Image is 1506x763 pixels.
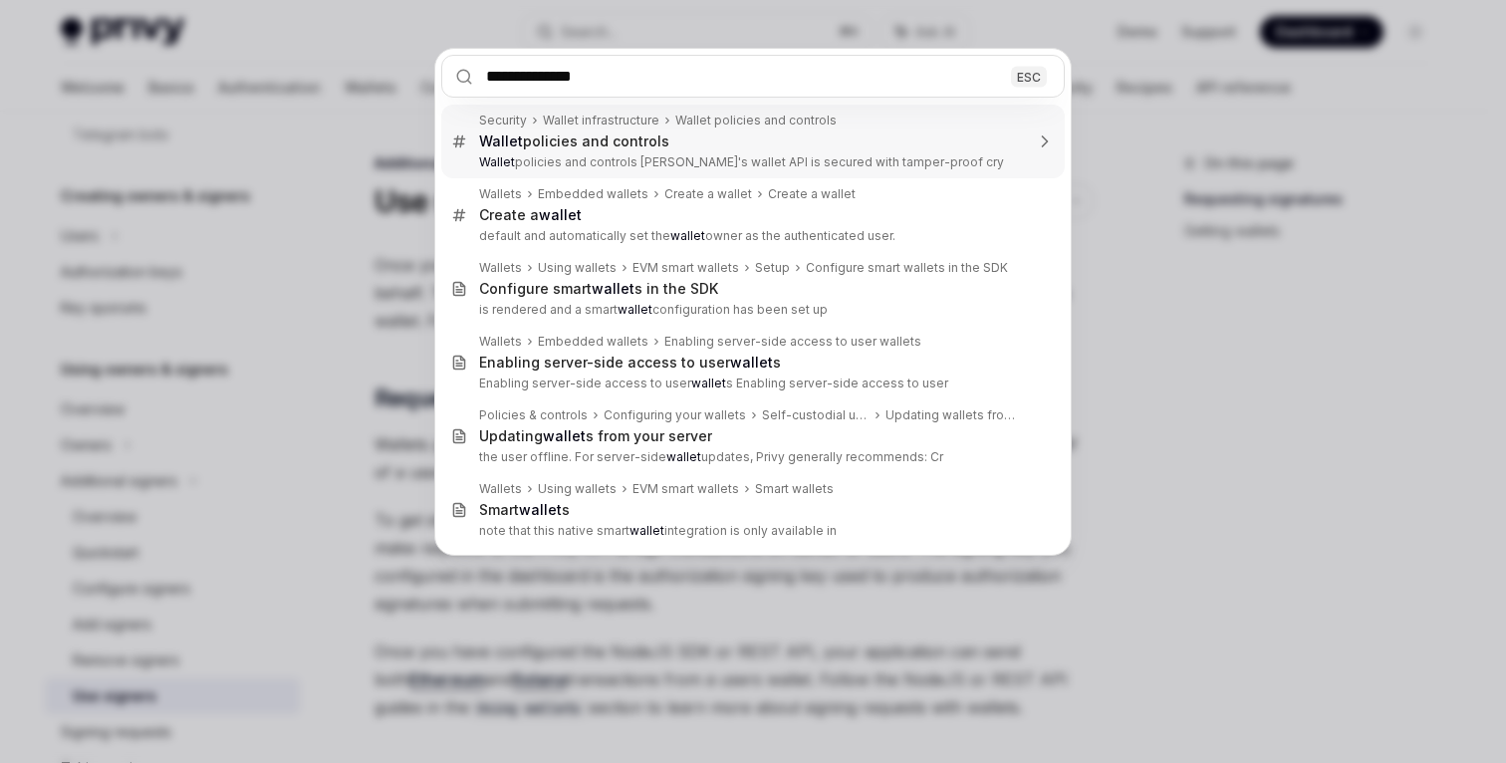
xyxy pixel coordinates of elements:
[592,280,634,297] b: wallet
[479,334,522,350] div: Wallets
[604,407,746,423] div: Configuring your wallets
[629,523,664,538] b: wallet
[538,334,648,350] div: Embedded wallets
[479,407,588,423] div: Policies & controls
[755,481,834,497] div: Smart wallets
[755,260,790,276] div: Setup
[730,354,773,371] b: wallet
[538,481,617,497] div: Using wallets
[632,481,739,497] div: EVM smart wallets
[479,302,1023,318] p: is rendered and a smart configuration has been set up
[664,334,921,350] div: Enabling server-side access to user wallets
[479,376,1023,391] p: Enabling server-side access to user s Enabling server-side access to user
[479,154,515,169] b: Wallet
[479,113,527,128] div: Security
[479,186,522,202] div: Wallets
[806,260,1008,276] div: Configure smart wallets in the SDK
[479,228,1023,244] p: default and automatically set the owner as the authenticated user.
[479,260,522,276] div: Wallets
[885,407,1023,423] div: Updating wallets from your server
[670,228,705,243] b: wallet
[519,501,562,518] b: wallet
[479,354,781,372] div: Enabling server-side access to user s
[664,186,752,202] div: Create a wallet
[691,376,726,390] b: wallet
[479,132,669,150] div: policies and controls
[479,154,1023,170] p: policies and controls [PERSON_NAME]'s wallet API is secured with tamper-proof cry
[479,132,523,149] b: Wallet
[632,260,739,276] div: EVM smart wallets
[543,113,659,128] div: Wallet infrastructure
[675,113,837,128] div: Wallet policies and controls
[762,407,870,423] div: Self-custodial user wallets
[479,449,1023,465] p: the user offline. For server-side updates, Privy generally recommends: Cr
[538,186,648,202] div: Embedded wallets
[618,302,652,317] b: wallet
[539,206,582,223] b: wallet
[479,206,582,224] div: Create a
[538,260,617,276] div: Using wallets
[543,427,586,444] b: wallet
[1011,66,1047,87] div: ESC
[479,481,522,497] div: Wallets
[479,523,1023,539] p: note that this native smart integration is only available in
[479,501,570,519] div: Smart s
[479,280,718,298] div: Configure smart s in the SDK
[666,449,701,464] b: wallet
[768,186,856,202] div: Create a wallet
[479,427,712,445] div: Updating s from your server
